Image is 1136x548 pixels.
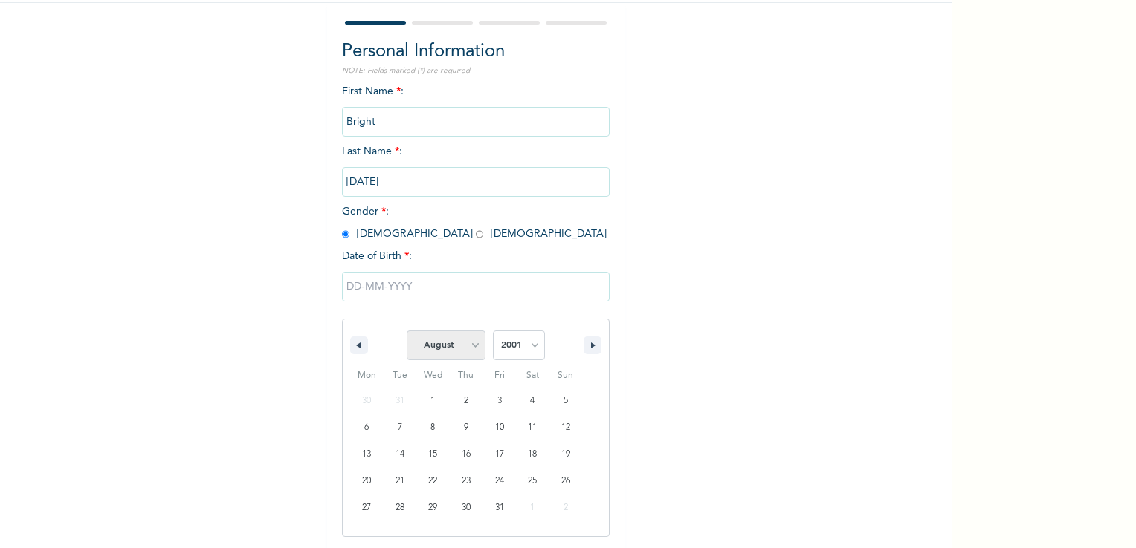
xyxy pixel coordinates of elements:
[549,364,582,388] span: Sun
[561,441,570,468] span: 19
[483,468,516,495] button: 24
[564,388,568,414] span: 5
[528,441,537,468] span: 18
[396,495,404,521] span: 28
[416,388,450,414] button: 1
[342,272,610,301] input: DD-MM-YYYY
[350,441,384,468] button: 13
[464,388,468,414] span: 2
[516,468,549,495] button: 25
[362,495,371,521] span: 27
[549,414,582,441] button: 12
[495,414,504,441] span: 10
[462,441,471,468] span: 16
[462,468,471,495] span: 23
[516,441,549,468] button: 18
[416,441,450,468] button: 15
[342,107,610,137] input: Enter your first name
[342,39,610,65] h2: Personal Information
[342,146,610,187] span: Last Name :
[462,495,471,521] span: 30
[396,441,404,468] span: 14
[384,495,417,521] button: 28
[483,495,516,521] button: 31
[483,414,516,441] button: 10
[497,388,502,414] span: 3
[450,495,483,521] button: 30
[350,414,384,441] button: 6
[342,65,610,76] p: NOTE: Fields marked (*) are required
[350,495,384,521] button: 27
[495,495,504,521] span: 31
[342,86,610,127] span: First Name :
[430,388,435,414] span: 1
[384,468,417,495] button: 21
[561,468,570,495] span: 26
[416,364,450,388] span: Wed
[450,388,483,414] button: 2
[483,364,516,388] span: Fri
[362,468,371,495] span: 20
[450,364,483,388] span: Thu
[342,167,610,197] input: Enter your last name
[483,441,516,468] button: 17
[464,414,468,441] span: 9
[561,414,570,441] span: 12
[342,249,412,264] span: Date of Birth :
[398,414,402,441] span: 7
[362,441,371,468] span: 13
[416,414,450,441] button: 8
[528,468,537,495] span: 25
[428,441,437,468] span: 15
[364,414,369,441] span: 6
[430,414,435,441] span: 8
[416,468,450,495] button: 22
[450,414,483,441] button: 9
[516,388,549,414] button: 4
[342,206,607,239] span: Gender : [DEMOGRAPHIC_DATA] [DEMOGRAPHIC_DATA]
[528,414,537,441] span: 11
[516,364,549,388] span: Sat
[516,414,549,441] button: 11
[384,414,417,441] button: 7
[416,495,450,521] button: 29
[530,388,535,414] span: 4
[450,441,483,468] button: 16
[549,468,582,495] button: 26
[450,468,483,495] button: 23
[549,441,582,468] button: 19
[384,364,417,388] span: Tue
[428,495,437,521] span: 29
[549,388,582,414] button: 5
[483,388,516,414] button: 3
[428,468,437,495] span: 22
[495,441,504,468] span: 17
[350,364,384,388] span: Mon
[384,441,417,468] button: 14
[495,468,504,495] span: 24
[350,468,384,495] button: 20
[396,468,404,495] span: 21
